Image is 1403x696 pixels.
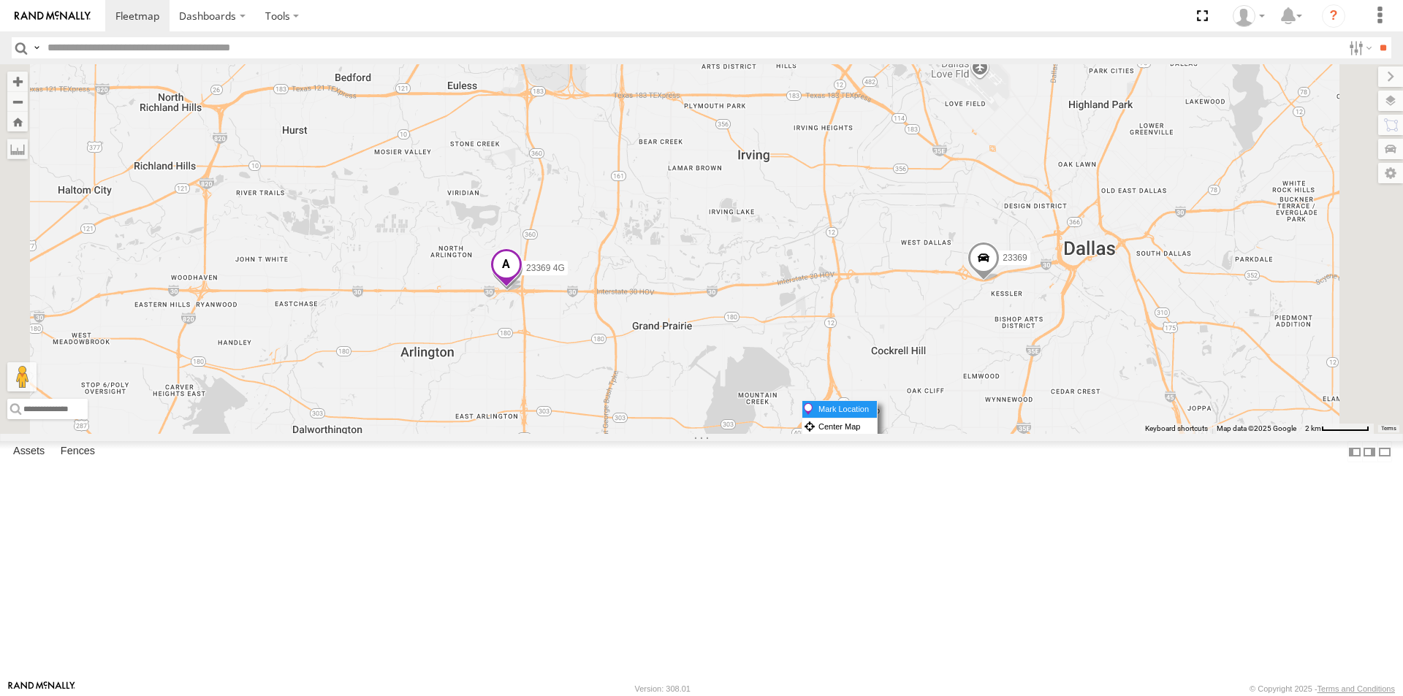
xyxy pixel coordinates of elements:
label: Mark Location [802,401,877,418]
label: Search Filter Options [1343,37,1375,58]
a: Visit our Website [8,681,75,696]
label: Dock Summary Table to the Right [1362,441,1377,462]
label: Map Settings [1378,163,1403,183]
button: Zoom in [7,72,28,91]
label: Fences [53,442,102,462]
label: Measure [7,139,28,159]
div: Version: 308.01 [635,684,691,693]
label: Search Query [31,37,42,58]
div: © Copyright 2025 - [1250,684,1395,693]
img: rand-logo.svg [15,11,91,21]
button: Zoom out [7,91,28,112]
button: Zoom Home [7,112,28,131]
label: Dock Summary Table to the Left [1347,441,1362,462]
a: Terms and Conditions [1318,684,1395,693]
a: Terms (opens in new tab) [1381,425,1396,431]
span: 23369 [1003,253,1027,263]
label: Assets [6,442,52,462]
div: Sardor Khadjimedov [1228,5,1270,27]
label: Center Map [802,418,877,435]
button: Map Scale: 2 km per 62 pixels [1301,424,1374,434]
button: Drag Pegman onto the map to open Street View [7,362,37,391]
button: Keyboard shortcuts [1145,424,1208,434]
i: ? [1322,4,1345,28]
label: Hide Summary Table [1377,441,1392,462]
span: 2 km [1305,424,1321,432]
span: 23369 4G [526,264,565,274]
span: Map data ©2025 Google [1217,424,1296,432]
